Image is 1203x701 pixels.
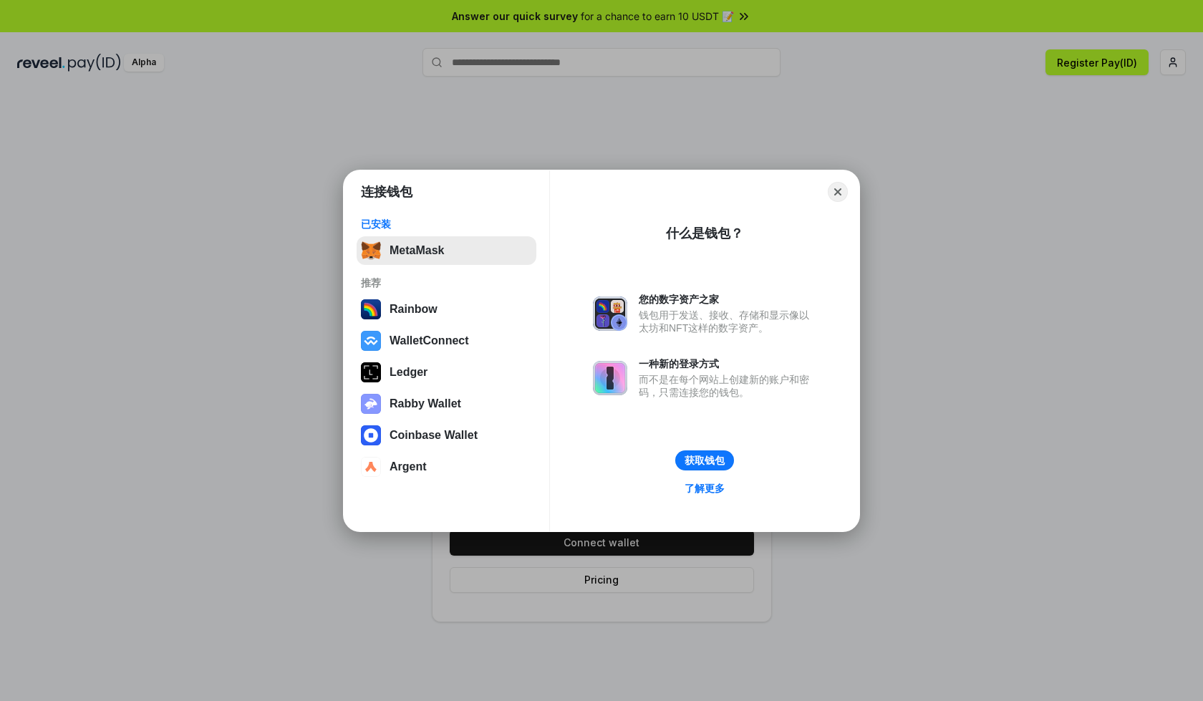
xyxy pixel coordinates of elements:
[361,457,381,477] img: svg+xml,%3Csvg%20width%3D%2228%22%20height%3D%2228%22%20viewBox%3D%220%200%2028%2028%22%20fill%3D...
[639,309,816,334] div: 钱包用于发送、接收、存储和显示像以太坊和NFT这样的数字资产。
[357,327,536,355] button: WalletConnect
[361,241,381,261] img: svg+xml,%3Csvg%20fill%3D%22none%22%20height%3D%2233%22%20viewBox%3D%220%200%2035%2033%22%20width%...
[390,303,438,316] div: Rainbow
[685,454,725,467] div: 获取钱包
[390,366,427,379] div: Ledger
[357,358,536,387] button: Ledger
[390,334,469,347] div: WalletConnect
[361,276,532,289] div: 推荐
[361,362,381,382] img: svg+xml,%3Csvg%20xmlns%3D%22http%3A%2F%2Fwww.w3.org%2F2000%2Fsvg%22%20width%3D%2228%22%20height%3...
[639,357,816,370] div: 一种新的登录方式
[685,482,725,495] div: 了解更多
[357,390,536,418] button: Rabby Wallet
[361,218,532,231] div: 已安装
[357,236,536,265] button: MetaMask
[390,244,444,257] div: MetaMask
[361,331,381,351] img: svg+xml,%3Csvg%20width%3D%2228%22%20height%3D%2228%22%20viewBox%3D%220%200%2028%2028%22%20fill%3D...
[666,225,743,242] div: 什么是钱包？
[357,453,536,481] button: Argent
[593,296,627,331] img: svg+xml,%3Csvg%20xmlns%3D%22http%3A%2F%2Fwww.w3.org%2F2000%2Fsvg%22%20fill%3D%22none%22%20viewBox...
[593,361,627,395] img: svg+xml,%3Csvg%20xmlns%3D%22http%3A%2F%2Fwww.w3.org%2F2000%2Fsvg%22%20fill%3D%22none%22%20viewBox...
[639,373,816,399] div: 而不是在每个网站上创建新的账户和密码，只需连接您的钱包。
[361,394,381,414] img: svg+xml,%3Csvg%20xmlns%3D%22http%3A%2F%2Fwww.w3.org%2F2000%2Fsvg%22%20fill%3D%22none%22%20viewBox...
[828,182,848,202] button: Close
[361,299,381,319] img: svg+xml,%3Csvg%20width%3D%22120%22%20height%3D%22120%22%20viewBox%3D%220%200%20120%20120%22%20fil...
[361,425,381,445] img: svg+xml,%3Csvg%20width%3D%2228%22%20height%3D%2228%22%20viewBox%3D%220%200%2028%2028%22%20fill%3D...
[390,460,427,473] div: Argent
[357,421,536,450] button: Coinbase Wallet
[639,293,816,306] div: 您的数字资产之家
[357,295,536,324] button: Rainbow
[676,479,733,498] a: 了解更多
[390,397,461,410] div: Rabby Wallet
[390,429,478,442] div: Coinbase Wallet
[361,183,412,200] h1: 连接钱包
[675,450,734,470] button: 获取钱包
